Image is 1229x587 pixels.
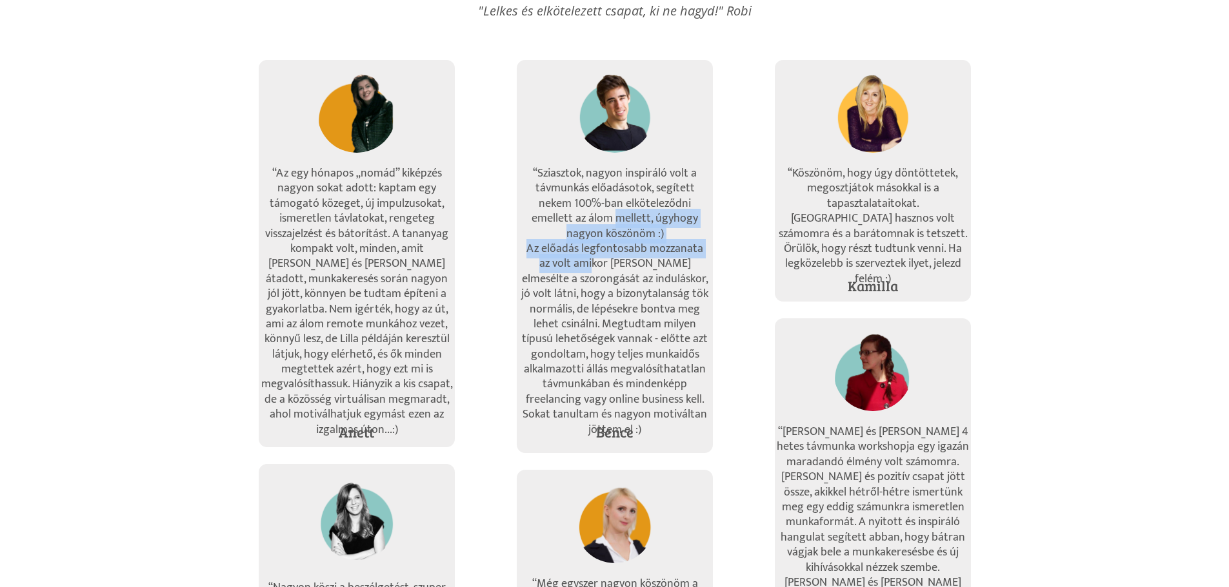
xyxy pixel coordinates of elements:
p: “Köszönöm, hogy úgy döntöttetek, megosztjátok másokkal is a tapasztalataitokat. [GEOGRAPHIC_DATA]... [776,166,970,287]
p: “Sziasztok, nagyon inspiráló volt a távmunkás előadásotok, segített nekem 100%-ban elköteleződni ... [518,166,712,242]
p: Kamilla [775,276,970,295]
p: Bence [517,423,712,441]
i: "Lelkes és elkötelezett csapat, ki ne hagyd!" Robi [478,2,752,19]
iframe: chatbot [1164,523,1223,581]
p: “Az egy hónapos „nomád” kiképzés nagyon sokat adott: kaptam egy támogató közeget, új impulzusokat... [260,166,454,438]
p: Anett [259,423,454,441]
p: az volt amikor [PERSON_NAME] elmesélte a szorongását az induláskor, jó volt látni, hogy a bizonyt... [518,256,712,438]
p: Az előadás legfontosabb mozzanata [518,242,712,256]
